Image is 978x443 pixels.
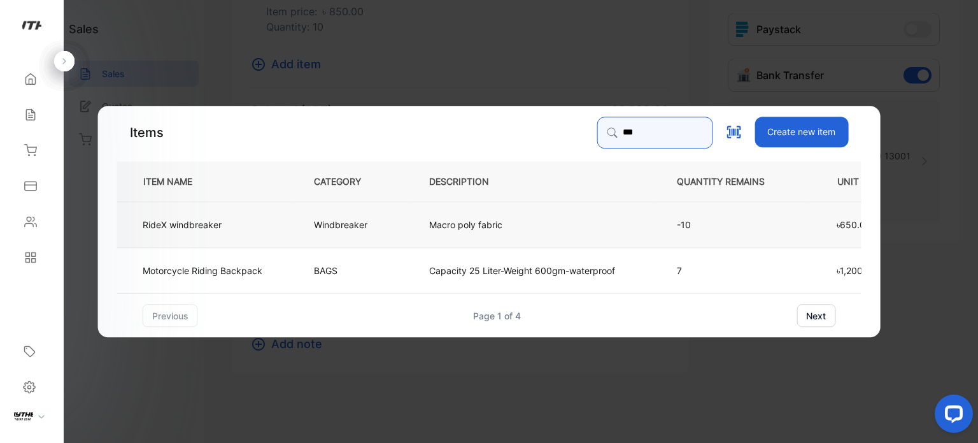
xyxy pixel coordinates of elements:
[429,264,615,277] p: Capacity 25 Liter-Weight 600gm-waterproof
[429,218,505,231] p: Macro poly fabric
[473,309,521,323] div: Page 1 of 4
[837,265,877,276] span: ৳1,200.00
[797,304,835,327] button: next
[677,264,785,277] p: 7
[143,264,262,277] p: Motorcycle Riding Backpack
[677,175,785,188] p: QUANTITY REMAINS
[138,175,213,188] p: ITEM NAME
[143,304,198,327] button: previous
[314,264,345,277] p: BAGS
[130,123,164,142] p: Items
[429,175,509,188] p: DESCRIPTION
[314,175,381,188] p: CATEGORY
[677,218,785,231] p: -10
[925,389,978,443] iframe: LiveChat chat widget
[827,175,907,188] p: UNIT PRICE
[837,219,871,230] span: ৳650.00
[143,218,222,231] p: RideX windbreaker
[314,218,367,231] p: Windbreaker
[22,17,41,36] img: logo
[755,117,848,147] button: Create new item
[14,405,33,425] img: profile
